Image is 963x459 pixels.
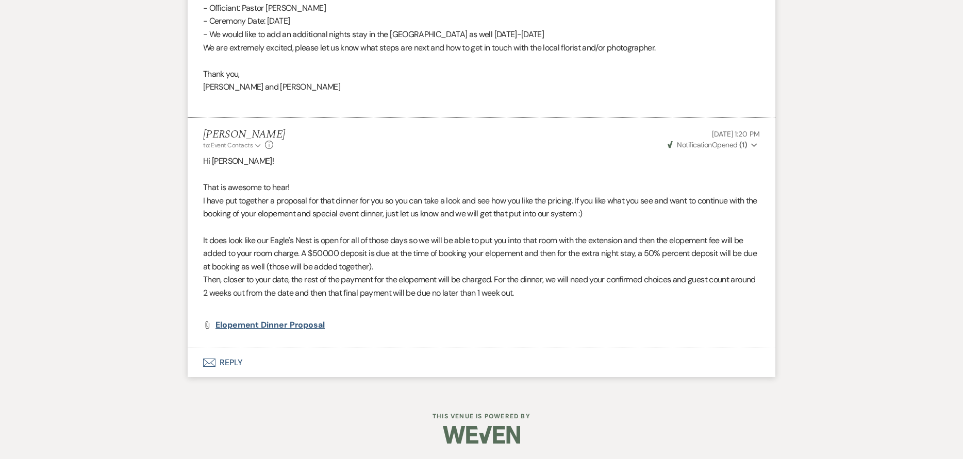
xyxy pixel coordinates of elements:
strong: ( 1 ) [739,140,747,149]
p: Then, closer to your date, the rest of the payment for the elopement will be charged. For the din... [203,273,760,299]
button: Reply [188,348,775,377]
button: NotificationOpened (1) [666,140,760,150]
img: Weven Logo [443,417,520,453]
p: - Officiant: Pastor [PERSON_NAME] [203,2,760,15]
span: [DATE] 1:20 PM [712,129,760,139]
p: I have put together a proposal for that dinner for you so you can take a look and see how you lik... [203,194,760,220]
p: That is awesome to hear! [203,181,760,194]
button: to: Event Contacts [203,141,262,150]
span: Opened [668,140,747,149]
p: We are extremely excited, please let us know what steps are next and how to get in touch with the... [203,41,760,55]
p: - We would like to add an additional nights stay in the [GEOGRAPHIC_DATA] as well [DATE]-[DATE] [203,28,760,41]
p: - Ceremony Date: [DATE] [203,14,760,28]
span: Elopement Dinner Proposal [215,319,325,330]
p: Thank you, [203,67,760,81]
p: It does look like our Eagle's Nest is open for all of those days so we will be able to put you in... [203,234,760,274]
h5: [PERSON_NAME] [203,128,285,141]
p: [PERSON_NAME] and [PERSON_NAME] [203,80,760,94]
span: Notification [677,140,711,149]
a: Elopement Dinner Proposal [215,321,325,329]
span: to: Event Contacts [203,141,253,149]
p: Hi [PERSON_NAME]! [203,155,760,168]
